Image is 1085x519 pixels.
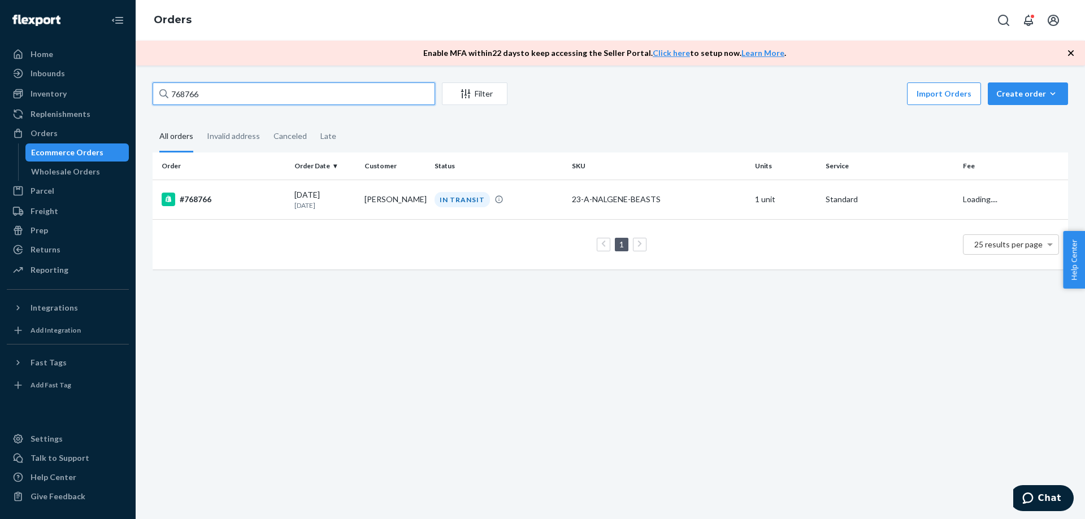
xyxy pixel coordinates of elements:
div: Reporting [31,264,68,276]
div: Invalid address [207,121,260,151]
a: Page 1 is your current page [617,239,626,249]
div: Add Fast Tag [31,380,71,390]
div: Add Integration [31,325,81,335]
button: Give Feedback [7,487,129,505]
img: Flexport logo [12,15,60,26]
div: IN TRANSIT [435,192,490,207]
th: Service [821,152,958,180]
div: Parcel [31,185,54,197]
button: Integrations [7,299,129,317]
div: Give Feedback [31,491,85,502]
a: Wholesale Orders [25,163,129,181]
iframe: Opens a widget where you can chat to one of our agents [1013,485,1074,513]
a: Inbounds [7,64,129,82]
div: Prep [31,225,48,236]
a: Add Integration [7,321,129,339]
a: Learn More [741,48,784,58]
div: All orders [159,121,193,152]
div: Orders [31,128,58,139]
div: Canceled [274,121,307,151]
a: Freight [7,202,129,220]
th: Order [153,152,290,180]
div: Inventory [31,88,67,99]
button: Filter [442,82,507,105]
div: Customer [364,161,426,171]
th: Fee [958,152,1068,180]
a: Returns [7,241,129,259]
div: Returns [31,244,60,255]
div: Wholesale Orders [31,166,100,177]
div: Freight [31,206,58,217]
div: Create order [996,88,1060,99]
div: #768766 [162,193,285,206]
a: Reporting [7,261,129,279]
a: Inventory [7,85,129,103]
span: 25 results per page [974,239,1043,249]
th: Order Date [290,152,360,180]
button: Open account menu [1042,9,1065,32]
th: Status [430,152,567,180]
button: Close Navigation [106,9,129,32]
a: Settings [7,430,129,448]
div: Talk to Support [31,452,89,464]
div: Replenishments [31,108,90,120]
th: SKU [567,152,750,180]
div: Home [31,49,53,60]
a: Prep [7,221,129,239]
button: Open notifications [1017,9,1040,32]
button: Help Center [1063,231,1085,289]
td: [PERSON_NAME] [360,180,430,219]
div: 23-A-NALGENE-BEASTS [572,194,746,205]
button: Open Search Box [992,9,1015,32]
a: Parcel [7,182,129,200]
a: Orders [7,124,129,142]
a: Home [7,45,129,63]
div: [DATE] [294,189,355,210]
div: Settings [31,433,63,444]
th: Units [750,152,821,180]
button: Create order [988,82,1068,105]
div: Fast Tags [31,357,67,368]
div: Help Center [31,472,76,483]
div: Ecommerce Orders [31,147,103,158]
button: Import Orders [907,82,981,105]
p: [DATE] [294,200,355,210]
a: Replenishments [7,105,129,123]
a: Orders [154,14,192,26]
button: Fast Tags [7,354,129,372]
a: Click here [653,48,690,58]
div: Inbounds [31,68,65,79]
p: Standard [826,194,954,205]
a: Ecommerce Orders [25,143,129,162]
div: Integrations [31,302,78,313]
a: Add Fast Tag [7,376,129,394]
a: Help Center [7,468,129,486]
td: 1 unit [750,180,821,219]
ol: breadcrumbs [145,4,201,37]
p: Enable MFA within 22 days to keep accessing the Seller Portal. to setup now. . [423,47,786,59]
div: Filter [442,88,507,99]
input: Search orders [153,82,435,105]
td: Loading.... [958,180,1068,219]
div: Late [320,121,336,151]
button: Talk to Support [7,449,129,467]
